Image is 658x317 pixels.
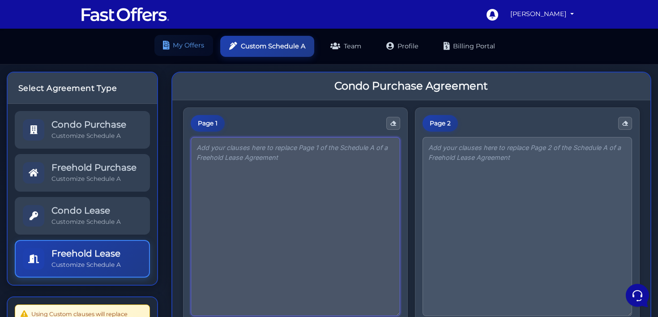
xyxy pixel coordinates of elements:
[145,50,165,57] a: See all
[15,111,150,149] a: Condo Purchase Customize Schedule A
[15,154,150,192] a: Freehold Purchase Customize Schedule A
[435,36,504,57] a: Billing Portal
[20,146,146,155] input: Search for an Article...
[51,162,137,173] h5: Freehold Purchase
[154,35,213,56] a: My Offers
[624,282,651,309] iframe: Customerly Messenger Launcher
[51,218,121,226] p: Customize Schedule A
[38,75,142,84] p: You: can I use fast offer from realtor.caÉ
[62,235,117,255] button: Messages
[51,119,126,130] h5: Condo Purchase
[334,80,488,93] h3: Condo Purchase Agreement
[14,127,61,134] span: Find an Answer
[51,175,137,183] p: Customize Schedule A
[51,205,121,216] h5: Condo Lease
[51,248,121,259] h5: Freehold Lease
[14,50,73,57] span: Your Conversations
[220,36,314,57] a: Custom Schedule A
[423,115,458,132] div: Page 2
[51,132,126,140] p: Customize Schedule A
[14,65,32,83] img: dark
[7,7,150,36] h2: Hello [PERSON_NAME] 👋
[191,115,225,132] div: Page 1
[14,91,165,109] button: Start a Conversation
[377,36,427,57] a: Profile
[18,83,146,93] h4: Select Agreement Type
[77,247,103,255] p: Messages
[15,240,150,278] a: Freehold Lease Customize Schedule A
[111,127,165,134] a: Open Help Center
[117,235,172,255] button: Help
[7,235,62,255] button: Home
[38,64,142,73] span: Aura
[321,36,370,57] a: Team
[507,5,577,23] a: [PERSON_NAME]
[139,247,150,255] p: Help
[64,97,125,104] span: Start a Conversation
[15,197,150,235] a: Condo Lease Customize Schedule A
[27,247,42,255] p: Home
[51,261,121,269] p: Customize Schedule A
[147,64,165,73] p: [DATE]
[11,61,168,88] a: AuraYou:can I use fast offer from realtor.caÉ[DATE]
